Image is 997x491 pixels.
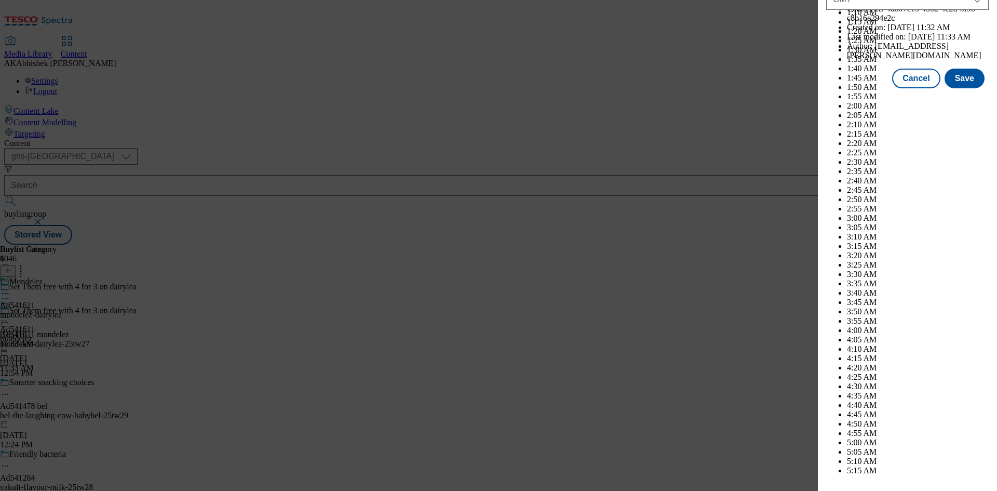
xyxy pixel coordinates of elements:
li: 1:25 AM [847,36,989,45]
li: 5:15 AM [847,466,989,475]
li: 4:15 AM [847,354,989,363]
li: 5:20 AM [847,475,989,485]
li: 2:10 AM [847,120,989,129]
li: 4:50 AM [847,419,989,429]
button: Cancel [892,69,940,88]
li: 5:10 AM [847,457,989,466]
li: 3:25 AM [847,260,989,270]
li: 3:20 AM [847,251,989,260]
li: 4:35 AM [847,391,989,401]
li: 1:40 AM [847,64,989,73]
li: 4:40 AM [847,401,989,410]
li: 1:20 AM [847,26,989,36]
li: 1:55 AM [847,92,989,101]
li: 1:15 AM [847,17,989,26]
li: 5:05 AM [847,447,989,457]
li: 2:20 AM [847,139,989,148]
li: 4:55 AM [847,429,989,438]
li: 1:45 AM [847,73,989,83]
li: 2:15 AM [847,129,989,139]
li: 4:25 AM [847,373,989,382]
li: 3:00 AM [847,214,989,223]
li: 1:10 AM [847,8,989,17]
li: 3:40 AM [847,288,989,298]
li: 1:50 AM [847,83,989,92]
li: 2:05 AM [847,111,989,120]
li: 2:35 AM [847,167,989,176]
li: 3:15 AM [847,242,989,251]
li: 1:30 AM [847,45,989,55]
li: 4:20 AM [847,363,989,373]
li: 2:55 AM [847,204,989,214]
li: 2:40 AM [847,176,989,185]
li: 5:00 AM [847,438,989,447]
li: 4:00 AM [847,326,989,335]
li: 3:30 AM [847,270,989,279]
li: 3:55 AM [847,316,989,326]
li: 3:10 AM [847,232,989,242]
li: 3:35 AM [847,279,989,288]
li: 4:45 AM [847,410,989,419]
li: 3:50 AM [847,307,989,316]
li: 2:45 AM [847,185,989,195]
li: 3:45 AM [847,298,989,307]
li: 2:30 AM [847,157,989,167]
li: 2:50 AM [847,195,989,204]
button: Save [945,69,985,88]
li: 3:05 AM [847,223,989,232]
li: 4:10 AM [847,344,989,354]
li: 4:30 AM [847,382,989,391]
li: 1:35 AM [847,55,989,64]
li: 4:05 AM [847,335,989,344]
li: 2:00 AM [847,101,989,111]
li: 2:25 AM [847,148,989,157]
